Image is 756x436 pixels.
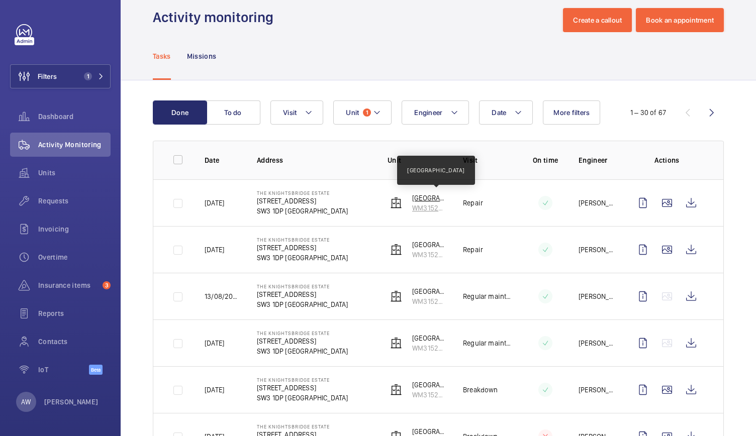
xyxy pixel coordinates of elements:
p: [PERSON_NAME] [579,245,615,255]
span: Invoicing [38,224,111,234]
p: WM31526827 [412,250,447,260]
span: Beta [89,365,103,375]
p: [STREET_ADDRESS] [257,383,348,393]
div: 1 – 30 of 67 [630,107,666,118]
button: Visit [270,100,323,125]
p: Visit [463,155,512,165]
span: 1 [84,72,92,80]
span: Requests [38,196,111,206]
p: On time [528,155,562,165]
p: Unit [388,155,447,165]
button: Book an appointment [636,8,724,32]
p: WM31526827 [412,390,447,400]
span: Insurance items [38,280,99,290]
p: [PERSON_NAME] [579,291,615,301]
span: Overtime [38,252,111,262]
p: WM31526827 [412,343,447,353]
p: [GEOGRAPHIC_DATA] [412,240,447,250]
p: Regular maintenance [463,291,512,301]
p: [DATE] [205,198,224,208]
button: More filters [543,100,600,125]
p: Missions [187,51,217,61]
span: Activity Monitoring [38,140,111,150]
p: Repair [463,198,483,208]
p: SW3 1DP [GEOGRAPHIC_DATA] [257,393,348,403]
p: Address [257,155,371,165]
span: IoT [38,365,89,375]
p: Date [205,155,241,165]
p: [PERSON_NAME] [579,338,615,348]
p: WM31526827 [412,203,447,213]
p: SW3 1DP [GEOGRAPHIC_DATA] [257,299,348,309]
p: [GEOGRAPHIC_DATA] [412,333,447,343]
p: [GEOGRAPHIC_DATA] [412,193,447,203]
p: 13/08/2025 [205,291,241,301]
button: To do [206,100,260,125]
p: AW [21,397,31,407]
button: Date [479,100,533,125]
span: Filters [38,71,57,81]
p: [DATE] [205,245,224,255]
p: [PERSON_NAME] [579,385,615,395]
p: [STREET_ADDRESS] [257,196,348,206]
img: elevator.svg [390,244,402,256]
span: Dashboard [38,112,111,122]
p: Actions [631,155,703,165]
img: elevator.svg [390,197,402,209]
span: Visit [283,108,297,117]
span: Contacts [38,337,111,347]
p: WM31526827 [412,296,447,306]
p: The Knightsbridge Estate [257,423,348,429]
p: The Knightsbridge Estate [257,237,348,243]
p: The Knightsbridge Estate [257,190,348,196]
p: [GEOGRAPHIC_DATA] [412,286,447,296]
p: [DATE] [205,385,224,395]
span: Engineer [414,108,442,117]
span: 1 [363,108,371,117]
p: Regular maintenance [463,338,512,348]
p: SW3 1DP [GEOGRAPHIC_DATA] [257,253,348,263]
p: [STREET_ADDRESS] [257,243,348,253]
button: Unit1 [333,100,392,125]
p: [DATE] [205,338,224,348]
p: [GEOGRAPHIC_DATA] [407,166,465,175]
p: The Knightsbridge Estate [257,283,348,289]
p: [PERSON_NAME] [44,397,99,407]
img: elevator.svg [390,290,402,302]
span: Unit [346,108,359,117]
p: The Knightsbridge Estate [257,330,348,336]
p: [PERSON_NAME] [579,198,615,208]
span: More filters [553,108,590,117]
p: Repair [463,245,483,255]
p: SW3 1DP [GEOGRAPHIC_DATA] [257,206,348,216]
span: Date [492,108,506,117]
p: Breakdown [463,385,498,395]
img: elevator.svg [390,384,402,396]
p: SW3 1DP [GEOGRAPHIC_DATA] [257,346,348,356]
p: [STREET_ADDRESS] [257,336,348,346]
button: Create a callout [563,8,632,32]
span: Reports [38,308,111,318]
button: Done [153,100,207,125]
h1: Activity monitoring [153,8,279,27]
p: [STREET_ADDRESS] [257,289,348,299]
p: The Knightsbridge Estate [257,377,348,383]
p: [GEOGRAPHIC_DATA] [412,380,447,390]
span: Units [38,168,111,178]
button: Filters1 [10,64,111,88]
img: elevator.svg [390,337,402,349]
span: 3 [103,281,111,289]
p: Tasks [153,51,171,61]
p: Engineer [579,155,615,165]
button: Engineer [402,100,469,125]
